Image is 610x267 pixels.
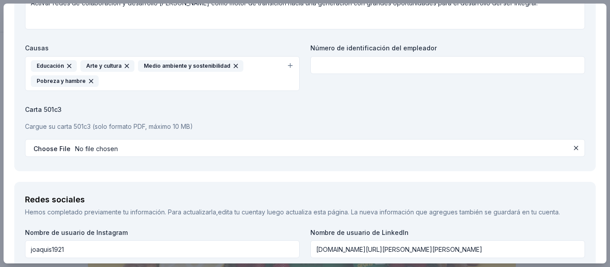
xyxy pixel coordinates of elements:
font: Nombre de usuario de Instagram [25,229,128,236]
font: y luego actualiza esta página. La nueva información que agregues también se guardará en tu cuenta. [262,208,560,216]
button: EducaciónArte y culturaMedio ambiente y sostenibilidadPobreza y hambre [25,56,300,91]
font: Número de identificación del empleador [310,44,437,52]
font: Arte y cultura [86,62,121,69]
font: Nombre de usuario de LinkedIn [310,229,409,236]
font: Educación [37,62,64,69]
font: Redes sociales [25,195,85,204]
font: Causas [25,44,49,52]
font: Carta 501c3 [25,106,62,113]
font: Pobreza y hambre [37,78,86,84]
a: edita tu cuenta [218,208,262,216]
font: Hemos completado previamente tu información. Para actualizarla, [25,208,218,216]
font: Medio ambiente y sostenibilidad [144,62,230,69]
font: Cargue su carta 501c3 (solo formato PDF, máximo 10 MB) [25,123,193,130]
